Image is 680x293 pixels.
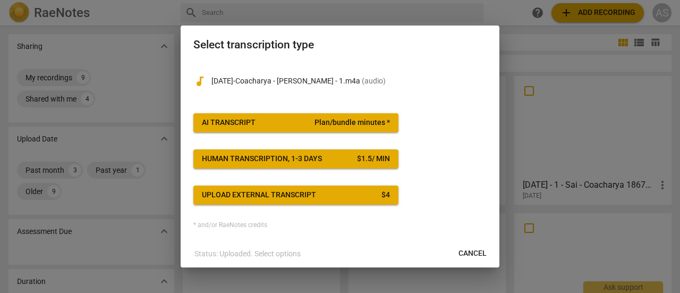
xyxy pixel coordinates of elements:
[381,190,390,200] div: $ 4
[193,38,487,52] h2: Select transcription type
[202,154,322,164] div: Human transcription, 1-3 days
[211,76,487,87] p: 2025-08-29-Coacharya - Margarita - 1.m4a(audio)
[193,149,398,169] button: Human transcription, 1-3 days$1.5/ min
[202,190,316,200] div: Upload external transcript
[357,154,390,164] div: $ 1.5 / min
[193,75,206,88] span: audiotrack
[362,77,386,85] span: ( audio )
[314,118,390,128] span: Plan/bundle minutes *
[193,113,398,132] button: AI TranscriptPlan/bundle minutes *
[202,118,256,128] div: AI Transcript
[450,244,495,263] button: Cancel
[193,186,398,205] button: Upload external transcript$4
[458,248,487,259] span: Cancel
[194,248,301,259] p: Status: Uploaded. Select options
[193,222,487,229] div: * and/or RaeNotes credits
